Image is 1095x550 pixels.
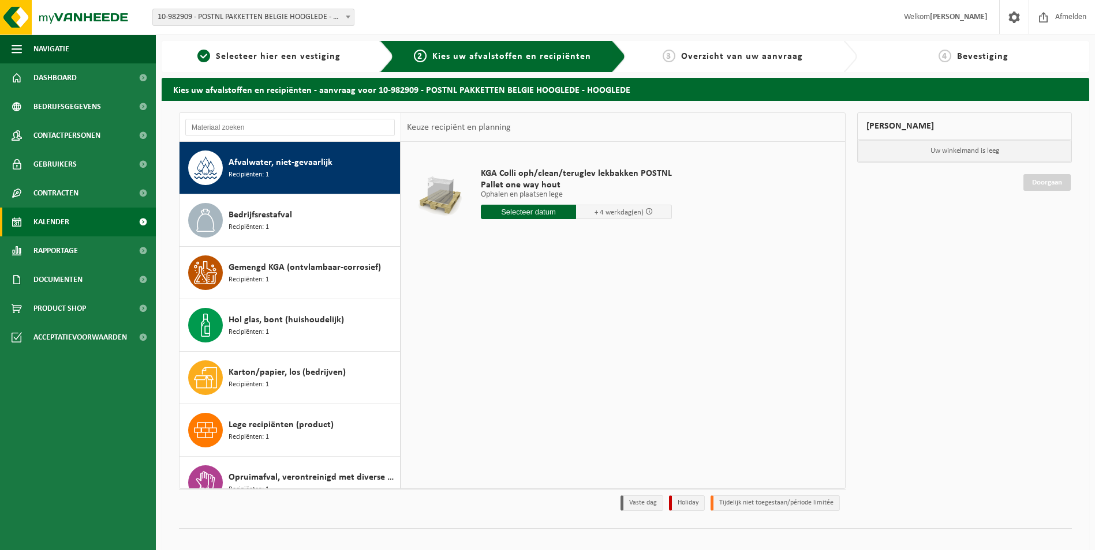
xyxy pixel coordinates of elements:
[229,222,269,233] span: Recipiënten: 1
[229,169,269,180] span: Recipiënten: 1
[930,13,988,21] strong: [PERSON_NAME]
[33,294,86,323] span: Product Shop
[229,274,269,285] span: Recipiënten: 1
[432,52,591,61] span: Kies uw afvalstoffen en recipiënten
[229,366,346,379] span: Karton/papier, los (bedrijven)
[33,179,79,208] span: Contracten
[33,265,83,294] span: Documenten
[229,313,344,327] span: Hol glas, bont (huishoudelijk)
[229,156,332,169] span: Afvalwater, niet-gevaarlijk
[180,194,401,247] button: Bedrijfsrestafval Recipiënten: 1
[33,63,77,92] span: Dashboard
[229,418,334,432] span: Lege recipiënten (product)
[229,261,381,274] span: Gemengd KGA (ontvlambaar-corrosief)
[939,50,951,62] span: 4
[33,92,101,121] span: Bedrijfsgegevens
[481,168,672,179] span: KGA Colli oph/clean/teruglev lekbakken POSTNL
[595,209,644,216] span: + 4 werkdag(en)
[414,50,427,62] span: 2
[229,470,397,484] span: Opruimafval, verontreinigd met diverse niet-gevaarlijke afvalstoffen
[185,119,395,136] input: Materiaal zoeken
[152,9,354,26] span: 10-982909 - POSTNL PAKKETTEN BELGIE HOOGLEDE - HOOGLEDE
[957,52,1008,61] span: Bevestiging
[180,299,401,352] button: Hol glas, bont (huishoudelijk) Recipiënten: 1
[216,52,341,61] span: Selecteer hier een vestiging
[33,236,78,265] span: Rapportage
[669,495,705,511] li: Holiday
[481,191,672,199] p: Ophalen en plaatsen lege
[180,247,401,299] button: Gemengd KGA (ontvlambaar-corrosief) Recipiënten: 1
[229,432,269,443] span: Recipiënten: 1
[621,495,663,511] li: Vaste dag
[481,205,577,219] input: Selecteer datum
[167,50,371,63] a: 1Selecteer hier een vestiging
[180,404,401,457] button: Lege recipiënten (product) Recipiënten: 1
[711,495,840,511] li: Tijdelijk niet toegestaan/période limitée
[481,179,672,191] span: Pallet one way hout
[1023,174,1071,191] a: Doorgaan
[153,9,354,25] span: 10-982909 - POSTNL PAKKETTEN BELGIE HOOGLEDE - HOOGLEDE
[162,78,1089,100] h2: Kies uw afvalstoffen en recipiënten - aanvraag voor 10-982909 - POSTNL PAKKETTEN BELGIE HOOGLEDE ...
[229,208,292,222] span: Bedrijfsrestafval
[857,112,1072,140] div: [PERSON_NAME]
[663,50,675,62] span: 3
[229,327,269,338] span: Recipiënten: 1
[197,50,210,62] span: 1
[180,457,401,509] button: Opruimafval, verontreinigd met diverse niet-gevaarlijke afvalstoffen Recipiënten: 1
[33,35,69,63] span: Navigatie
[33,208,69,236] span: Kalender
[858,140,1071,162] p: Uw winkelmand is leeg
[229,379,269,390] span: Recipiënten: 1
[33,121,100,150] span: Contactpersonen
[229,484,269,495] span: Recipiënten: 1
[33,323,127,352] span: Acceptatievoorwaarden
[180,142,401,194] button: Afvalwater, niet-gevaarlijk Recipiënten: 1
[681,52,803,61] span: Overzicht van uw aanvraag
[180,352,401,404] button: Karton/papier, los (bedrijven) Recipiënten: 1
[401,113,517,142] div: Keuze recipiënt en planning
[33,150,77,179] span: Gebruikers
